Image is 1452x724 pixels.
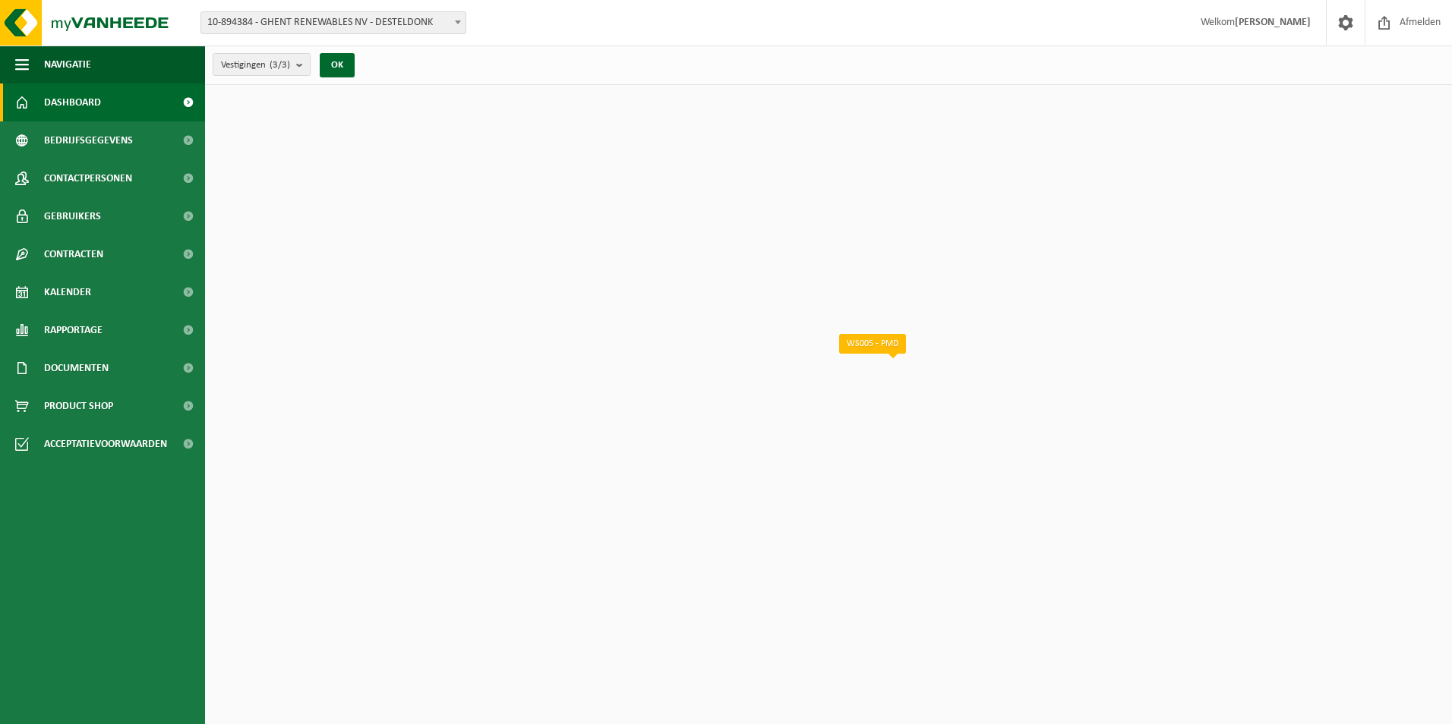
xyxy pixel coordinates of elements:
[44,387,113,425] span: Product Shop
[270,60,290,70] count: (3/3)
[44,46,91,83] span: Navigatie
[44,311,103,349] span: Rapportage
[201,12,466,33] span: 10-894384 - GHENT RENEWABLES NV - DESTELDONK
[44,159,132,197] span: Contactpersonen
[44,197,101,235] span: Gebruikers
[213,53,311,76] button: Vestigingen(3/3)
[1235,17,1311,28] strong: [PERSON_NAME]
[44,273,91,311] span: Kalender
[320,53,355,77] button: OK
[44,121,133,159] span: Bedrijfsgegevens
[221,54,290,77] span: Vestigingen
[44,425,167,463] span: Acceptatievoorwaarden
[44,235,103,273] span: Contracten
[44,349,109,387] span: Documenten
[44,83,101,121] span: Dashboard
[200,11,466,34] span: 10-894384 - GHENT RENEWABLES NV - DESTELDONK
